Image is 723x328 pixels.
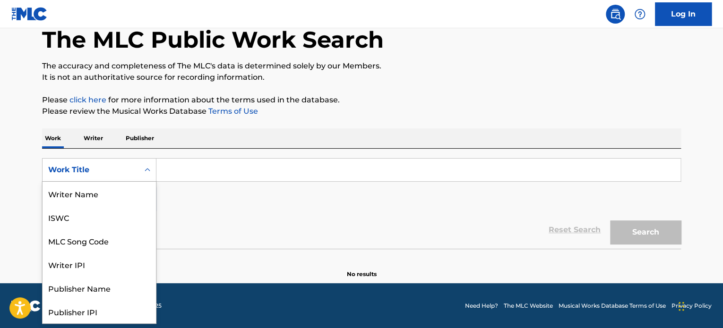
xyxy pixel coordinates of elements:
[606,5,625,24] a: Public Search
[610,8,621,20] img: search
[69,95,106,104] a: click here
[655,2,712,26] a: Log In
[48,164,133,176] div: Work Title
[42,94,681,106] p: Please for more information about the terms used in the database.
[207,107,258,116] a: Terms of Use
[43,229,156,252] div: MLC Song Code
[676,283,723,328] div: Widget de chat
[42,158,681,249] form: Search Form
[504,302,553,310] a: The MLC Website
[465,302,498,310] a: Need Help?
[559,302,666,310] a: Musical Works Database Terms of Use
[11,300,41,311] img: logo
[11,7,48,21] img: MLC Logo
[43,182,156,205] div: Writer Name
[123,128,157,148] p: Publisher
[347,259,377,278] p: No results
[43,205,156,229] div: ISWC
[42,72,681,83] p: It is not an authoritative source for recording information.
[43,252,156,276] div: Writer IPI
[42,60,681,72] p: The accuracy and completeness of The MLC's data is determined solely by our Members.
[634,8,646,20] img: help
[42,128,64,148] p: Work
[676,283,723,328] iframe: Chat Widget
[679,292,684,320] div: Arrastrar
[43,300,156,323] div: Publisher IPI
[42,106,681,117] p: Please review the Musical Works Database
[42,25,384,54] h1: The MLC Public Work Search
[43,276,156,300] div: Publisher Name
[630,5,649,24] div: Help
[671,302,712,310] a: Privacy Policy
[81,128,106,148] p: Writer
